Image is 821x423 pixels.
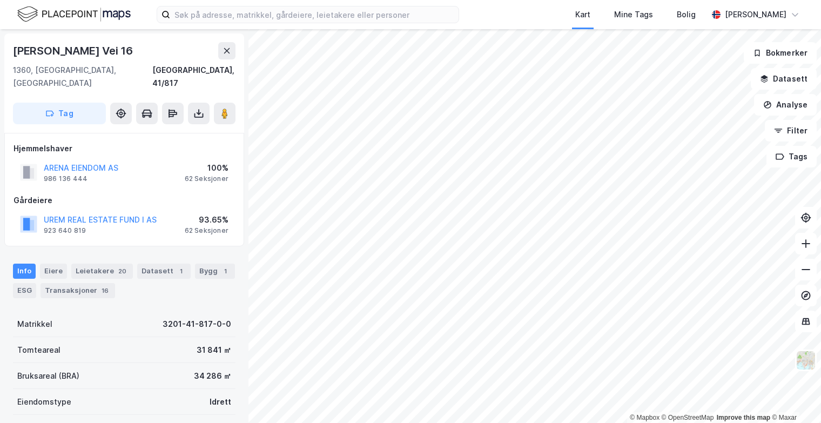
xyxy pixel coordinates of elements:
div: 20 [116,266,129,277]
div: 1 [220,266,231,277]
div: Bruksareal (BRA) [17,370,79,382]
div: Gårdeiere [14,194,235,207]
div: 93.65% [185,213,228,226]
div: 34 286 ㎡ [194,370,231,382]
button: Tags [766,146,817,167]
div: 31 841 ㎡ [197,344,231,357]
button: Analyse [754,94,817,116]
div: Bygg [195,264,235,279]
div: Eiere [40,264,67,279]
button: Datasett [751,68,817,90]
iframe: Chat Widget [767,371,821,423]
div: Tomteareal [17,344,60,357]
img: logo.f888ab2527a4732fd821a326f86c7f29.svg [17,5,131,24]
a: OpenStreetMap [662,414,714,421]
div: Eiendomstype [17,395,71,408]
div: Datasett [137,264,191,279]
div: 3201-41-817-0-0 [163,318,231,331]
div: 1 [176,266,186,277]
div: 1360, [GEOGRAPHIC_DATA], [GEOGRAPHIC_DATA] [13,64,152,90]
div: 62 Seksjoner [185,174,228,183]
div: Matrikkel [17,318,52,331]
div: 986 136 444 [44,174,88,183]
div: 923 640 819 [44,226,86,235]
div: 16 [99,285,111,296]
input: Søk på adresse, matrikkel, gårdeiere, leietakere eller personer [170,6,459,23]
div: [PERSON_NAME] Vei 16 [13,42,135,59]
div: Bolig [677,8,696,21]
div: 100% [185,162,228,174]
div: Info [13,264,36,279]
div: Idrett [210,395,231,408]
div: Mine Tags [614,8,653,21]
div: Kart [575,8,590,21]
button: Tag [13,103,106,124]
div: Hjemmelshaver [14,142,235,155]
div: [GEOGRAPHIC_DATA], 41/817 [152,64,235,90]
div: ESG [13,283,36,298]
div: Leietakere [71,264,133,279]
a: Improve this map [717,414,770,421]
img: Z [796,350,816,371]
div: 62 Seksjoner [185,226,228,235]
a: Mapbox [630,414,660,421]
button: Filter [765,120,817,142]
div: Transaksjoner [41,283,115,298]
div: [PERSON_NAME] [725,8,786,21]
button: Bokmerker [744,42,817,64]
